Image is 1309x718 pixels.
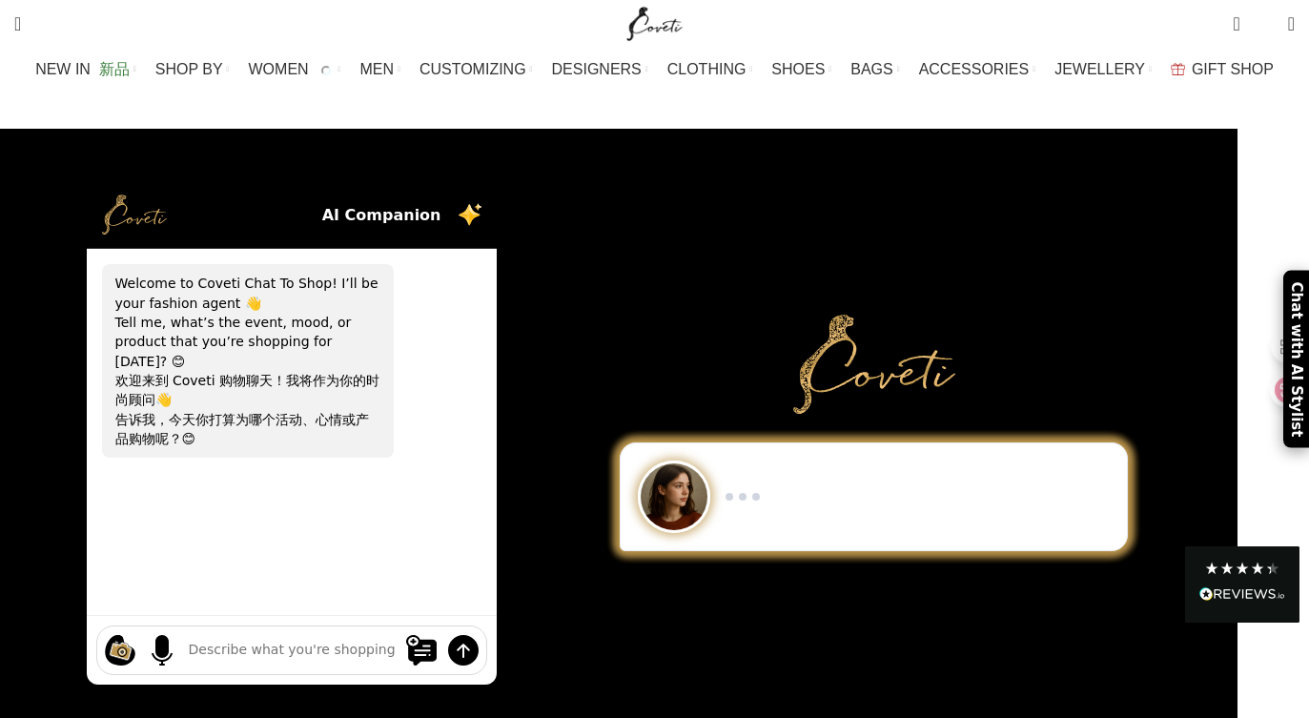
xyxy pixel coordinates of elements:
div: 4.28 Stars [1204,561,1280,576]
a: Site logo [623,14,686,31]
div: My Wishlist [1255,5,1274,43]
span: MEN [359,60,394,78]
a: MEN [359,51,399,89]
a: SHOP BY [155,51,230,89]
div: Main navigation [5,51,1304,89]
a: NEW IN 新品 [35,51,136,89]
span: JEWELLERY [1054,60,1145,78]
div: Read All Reviews [1185,546,1299,623]
a: JEWELLERY [1054,51,1152,89]
span: CUSTOMIZING [419,60,526,78]
span: NEW IN [35,60,130,78]
a: WOMEN [249,51,341,89]
span: 0 [1258,19,1273,33]
span: SHOES [771,60,825,78]
span: DESIGNERS [552,60,642,78]
div: Chat to Shop demo [606,442,1141,551]
img: REVIEWS.io [1199,587,1285,601]
a: Search [5,5,31,43]
img: GiftBag [1171,63,1185,75]
a: BAGS [850,51,899,89]
span: ACCESSORIES [919,60,1030,78]
a: 0 [1223,5,1249,43]
span: SHOP BY [155,60,223,78]
a: SHOES [771,51,831,89]
span: CLOTHING [667,60,747,78]
font: 新品 [99,61,130,77]
img: Primary Gold [793,315,955,414]
a: GIFT SHOP [1171,51,1274,89]
span: 0 [1235,10,1249,24]
span: WOMEN [249,60,335,78]
span: GIFT SHOP [1192,60,1274,78]
span: BAGS [850,60,892,78]
a: CUSTOMIZING [419,51,533,89]
a: CLOTHING [667,51,753,89]
a: ACCESSORIES [919,51,1036,89]
div: Read All Reviews [1199,584,1285,608]
a: DESIGNERS [552,51,648,89]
